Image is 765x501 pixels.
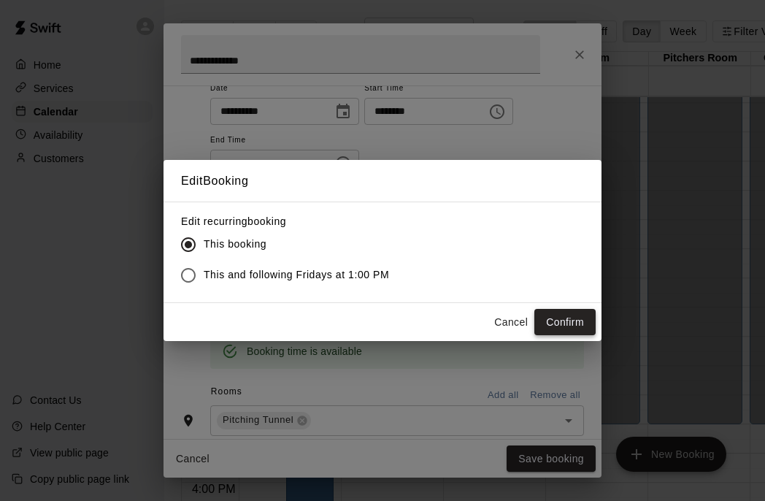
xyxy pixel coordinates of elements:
[164,160,601,202] h2: Edit Booking
[488,309,534,336] button: Cancel
[204,267,389,283] span: This and following Fridays at 1:00 PM
[204,237,266,252] span: This booking
[181,214,401,229] label: Edit recurring booking
[534,309,596,336] button: Confirm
